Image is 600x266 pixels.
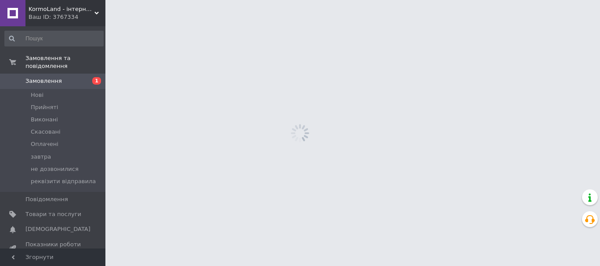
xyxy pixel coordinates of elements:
span: [DEMOGRAPHIC_DATA] [25,225,90,233]
span: Показники роботи компанії [25,241,81,256]
span: Оплачені [31,140,58,148]
span: Замовлення [25,77,62,85]
div: Ваш ID: 3767334 [29,13,105,21]
span: 1 [92,77,101,85]
span: реквізити відправила [31,177,96,185]
span: Виконані [31,116,58,124]
span: Скасовані [31,128,61,136]
span: завтра [31,153,51,161]
span: KormoLand - інтернет зоомагазин [29,5,94,13]
span: Замовлення та повідомлення [25,54,105,70]
span: не дозвонилися [31,165,79,173]
span: Нові [31,91,43,99]
span: Товари та послуги [25,210,81,218]
input: Пошук [4,31,104,46]
span: Прийняті [31,103,58,111]
span: Повідомлення [25,195,68,203]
